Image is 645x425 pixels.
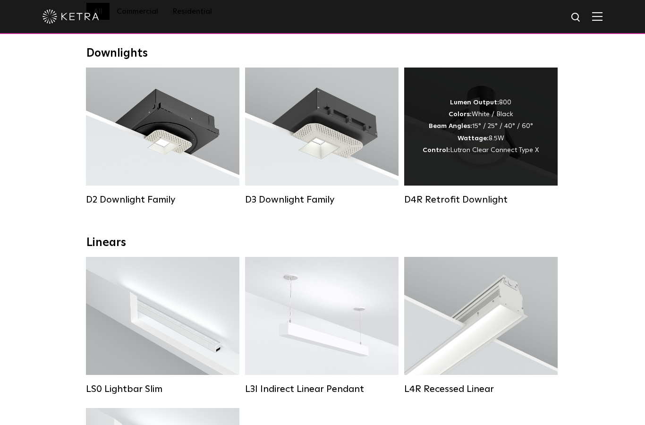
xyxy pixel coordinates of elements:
div: Linears [86,236,559,250]
div: D4R Retrofit Downlight [404,194,558,205]
strong: Control: [423,147,450,153]
strong: Lumen Output: [450,99,499,106]
div: D3 Downlight Family [245,194,399,205]
strong: Beam Angles: [429,123,472,129]
img: Hamburger%20Nav.svg [592,12,603,21]
a: L4R Recessed Linear Lumen Output:400 / 600 / 800 / 1000Colors:White / BlackControl:Lutron Clear C... [404,257,558,394]
span: Lutron Clear Connect Type X [450,147,539,153]
div: L3I Indirect Linear Pendant [245,383,399,395]
a: L3I Indirect Linear Pendant Lumen Output:400 / 600 / 800 / 1000Housing Colors:White / BlackContro... [245,257,399,394]
div: Downlights [86,47,559,60]
img: ketra-logo-2019-white [42,9,99,24]
strong: Colors: [449,111,472,118]
a: D4R Retrofit Downlight Lumen Output:800Colors:White / BlackBeam Angles:15° / 25° / 40° / 60°Watta... [404,68,558,204]
a: D3 Downlight Family Lumen Output:700 / 900 / 1100Colors:White / Black / Silver / Bronze / Paintab... [245,68,399,204]
div: LS0 Lightbar Slim [86,383,239,395]
a: D2 Downlight Family Lumen Output:1200Colors:White / Black / Gloss Black / Silver / Bronze / Silve... [86,68,239,204]
div: D2 Downlight Family [86,194,239,205]
img: search icon [570,12,582,24]
div: 800 White / Black 15° / 25° / 40° / 60° 8.5W [423,97,539,156]
a: LS0 Lightbar Slim Lumen Output:200 / 350Colors:White / BlackControl:X96 Controller [86,257,239,394]
div: L4R Recessed Linear [404,383,558,395]
strong: Wattage: [458,135,489,142]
